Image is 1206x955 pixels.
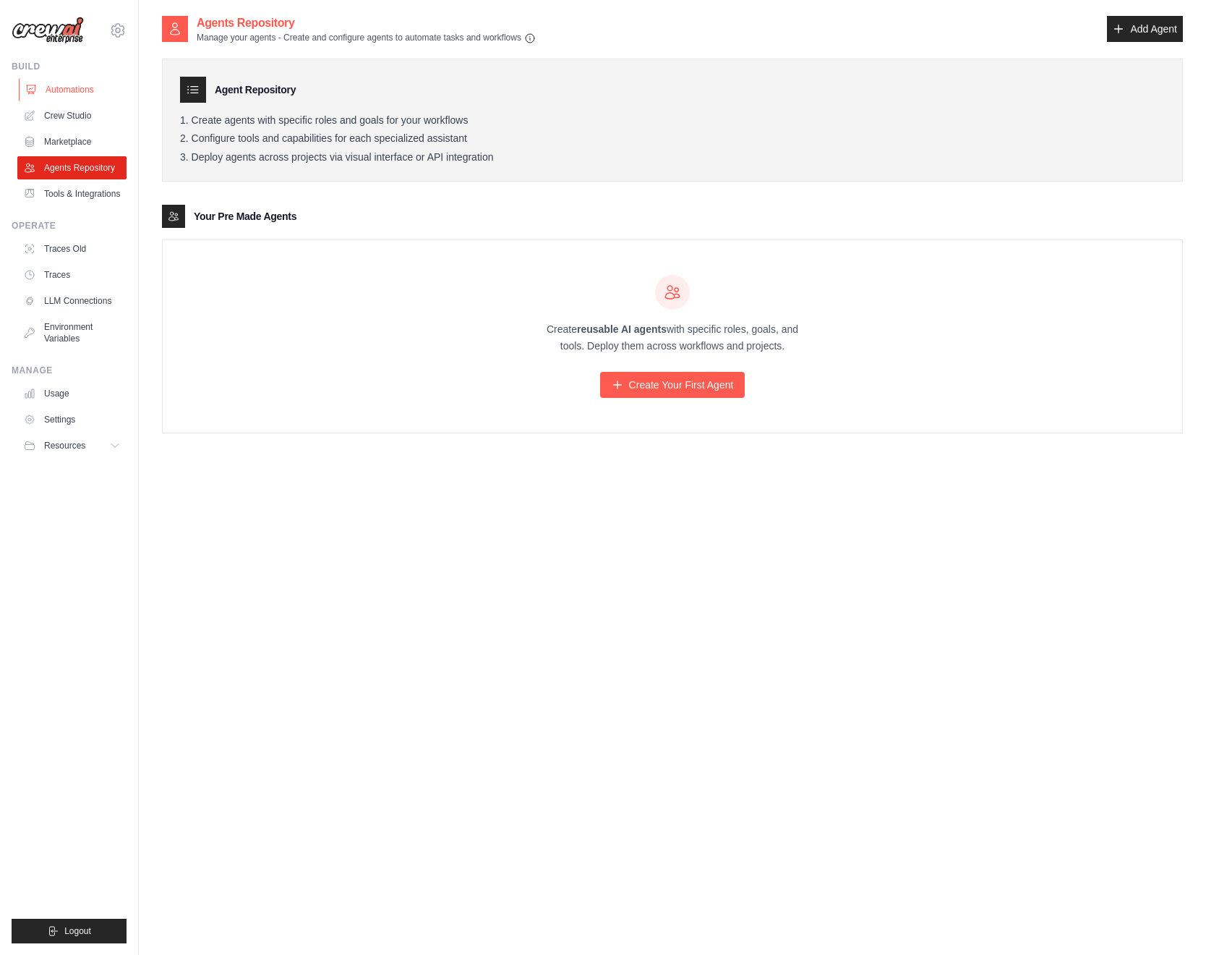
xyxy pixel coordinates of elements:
li: Create agents with specific roles and goals for your workflows [180,114,1165,127]
p: Manage your agents - Create and configure agents to automate tasks and workflows [197,32,536,44]
a: Tools & Integrations [17,182,127,205]
a: Crew Studio [17,104,127,127]
a: Traces Old [17,237,127,260]
a: Agents Repository [17,156,127,179]
li: Deploy agents across projects via visual interface or API integration [180,151,1165,164]
a: Create Your First Agent [600,372,745,398]
div: Build [12,61,127,72]
p: Create with specific roles, goals, and tools. Deploy them across workflows and projects. [534,321,811,355]
div: Operate [12,220,127,232]
a: Traces [17,263,127,286]
h3: Your Pre Made Agents [194,209,296,224]
a: Environment Variables [17,315,127,350]
a: Marketplace [17,130,127,153]
strong: reusable AI agents [577,323,667,335]
a: Usage [17,382,127,405]
a: Automations [19,78,128,101]
span: Logout [64,925,91,937]
button: Logout [12,919,127,943]
h3: Agent Repository [215,82,296,97]
h2: Agents Repository [197,14,536,32]
a: Settings [17,408,127,431]
li: Configure tools and capabilities for each specialized assistant [180,132,1165,145]
button: Resources [17,434,127,457]
img: Logo [12,17,84,44]
span: Resources [44,440,85,451]
a: LLM Connections [17,289,127,313]
a: Add Agent [1107,16,1183,42]
div: Manage [12,365,127,376]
